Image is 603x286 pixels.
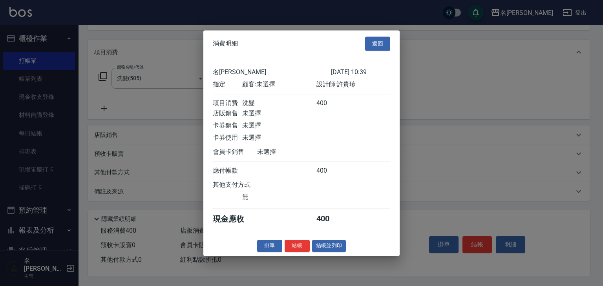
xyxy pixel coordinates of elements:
[331,68,390,77] div: [DATE] 10:39
[316,99,346,107] div: 400
[257,240,282,252] button: 掛單
[242,109,316,118] div: 未選擇
[242,99,316,107] div: 洗髮
[285,240,310,252] button: 結帳
[316,80,390,89] div: 設計師: 許貴珍
[213,134,242,142] div: 卡券使用
[213,109,242,118] div: 店販銷售
[213,122,242,130] div: 卡券銷售
[257,148,331,156] div: 未選擇
[213,181,272,189] div: 其他支付方式
[213,148,257,156] div: 會員卡銷售
[316,167,346,175] div: 400
[213,167,242,175] div: 應付帳款
[213,214,257,224] div: 現金應收
[213,40,238,47] span: 消費明細
[213,99,242,107] div: 項目消費
[316,214,346,224] div: 400
[242,122,316,130] div: 未選擇
[213,68,331,77] div: 名[PERSON_NAME]
[242,193,316,201] div: 無
[242,80,316,89] div: 顧客: 未選擇
[213,80,242,89] div: 指定
[242,134,316,142] div: 未選擇
[365,36,390,51] button: 返回
[312,240,346,252] button: 結帳並列印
